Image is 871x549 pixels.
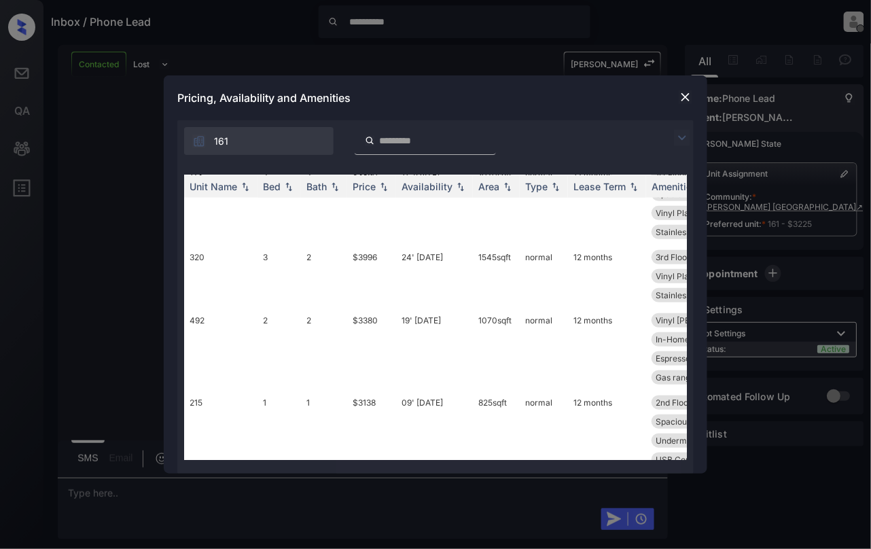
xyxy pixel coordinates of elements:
td: 2 [257,308,301,390]
span: Stainless Steel... [656,290,718,300]
div: Amenities [652,181,697,192]
span: Gas range [656,372,695,383]
span: 3rd Floor [656,252,690,262]
td: normal [520,390,568,510]
span: 2nd Floor [656,397,692,408]
td: normal [520,162,568,245]
td: 215 [184,390,257,510]
td: 1545 sqft [473,245,520,308]
span: Undermount Sink [656,436,723,446]
td: 24' [DATE] [396,245,473,308]
img: icon-zuma [192,135,206,148]
td: $3138 [347,390,396,510]
span: Spacious Closet [656,417,717,427]
img: sorting [282,182,296,192]
div: Lease Term [573,181,626,192]
div: Price [353,181,376,192]
td: 492 [184,308,257,390]
img: sorting [377,182,391,192]
img: sorting [238,182,252,192]
td: 2 [301,245,347,308]
td: 825 sqft [473,390,520,510]
img: icon-zuma [674,130,690,146]
td: 2 [301,162,347,245]
img: icon-zuma [365,135,375,147]
span: USB Compatible ... [656,455,727,465]
td: normal [520,308,568,390]
div: Bath [306,181,327,192]
td: $3380 [347,308,396,390]
td: 173 [184,162,257,245]
div: Area [478,181,499,192]
td: 09' [DATE] [396,390,473,510]
td: 1070 sqft [473,308,520,390]
span: Vinyl [PERSON_NAME]... [656,315,749,325]
span: Vinyl Plank - N... [656,271,719,281]
div: Type [525,181,548,192]
img: sorting [627,182,641,192]
img: sorting [328,182,342,192]
td: 12 months [568,162,646,245]
td: 12 months [568,308,646,390]
span: Stainless Steel... [656,227,718,237]
td: 19' [DATE] [396,308,473,390]
div: Unit Name [190,181,237,192]
td: 3 [257,245,301,308]
span: Espresso Cabine... [656,353,726,364]
div: Availability [402,181,452,192]
td: 1070 sqft [473,162,520,245]
img: sorting [549,182,563,192]
span: 161 [214,134,228,149]
img: close [679,90,692,104]
span: Vinyl Plank - R... [656,208,718,218]
div: Bed [263,181,281,192]
td: 11' [DATE] [396,162,473,245]
td: 2 [257,162,301,245]
td: $3890 [347,162,396,245]
td: $3996 [347,245,396,308]
span: In-Home Washer ... [656,334,729,344]
div: Pricing, Availability and Amenities [164,75,707,120]
td: 1 [257,390,301,510]
td: 320 [184,245,257,308]
td: 12 months [568,390,646,510]
td: 12 months [568,245,646,308]
td: 2 [301,308,347,390]
td: 1 [301,390,347,510]
img: sorting [454,182,467,192]
img: sorting [501,182,514,192]
td: normal [520,245,568,308]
